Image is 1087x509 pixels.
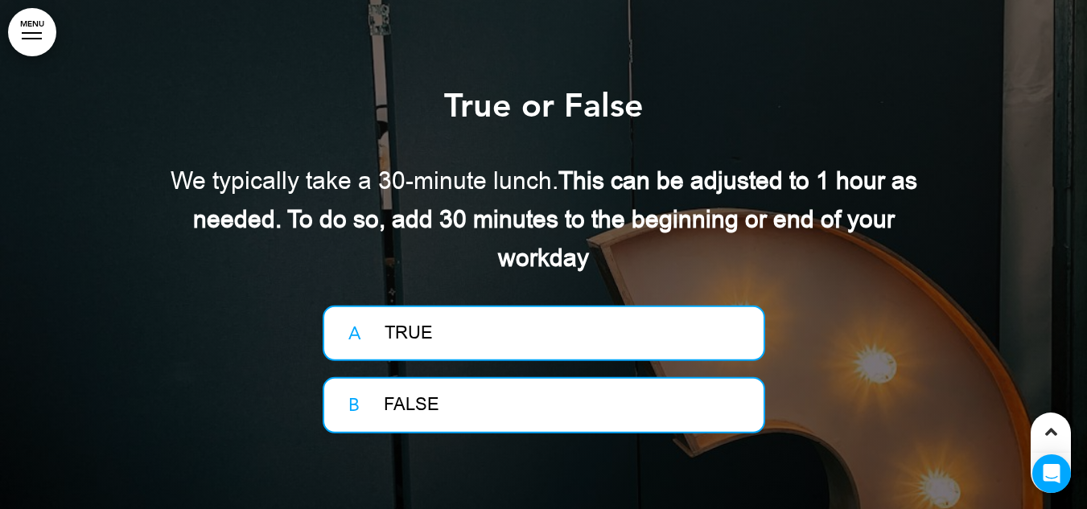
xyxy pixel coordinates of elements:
p: FALSE [384,391,751,419]
div: Open Intercom Messenger [1032,454,1071,493]
div: B [336,396,384,414]
span: We typically take a 30-minute lunch. [171,165,917,274]
strong: This can be adjusted to 1 hour as needed. To do so, add 30 minutes to the beginning or end of you... [193,165,917,274]
div: A [336,325,385,343]
span: TRUE [385,321,433,345]
a: MENU [8,8,56,56]
strong: True or False [444,85,644,125]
